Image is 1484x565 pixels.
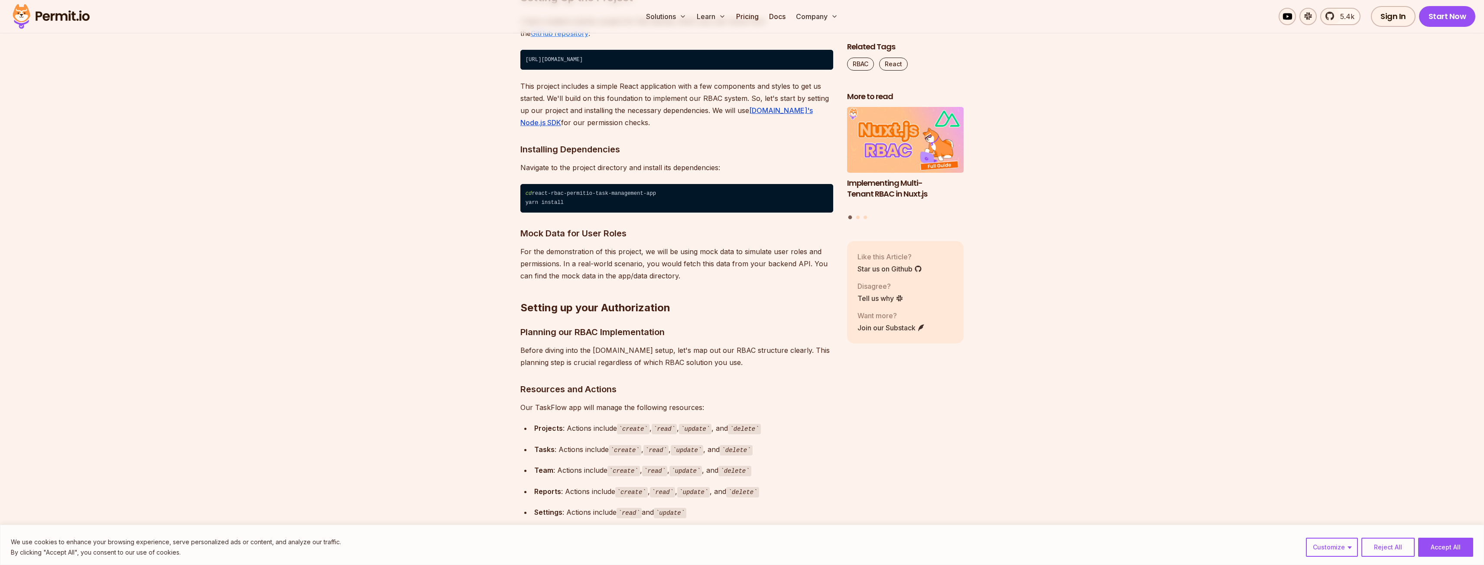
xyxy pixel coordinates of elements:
[677,487,710,497] code: update
[726,487,759,497] code: delete
[1361,538,1415,557] button: Reject All
[847,58,874,71] a: RBAC
[847,107,964,210] a: Implementing Multi-Tenant RBAC in Nuxt.jsImplementing Multi-Tenant RBAC in Nuxt.js
[1371,6,1416,27] a: Sign In
[848,216,852,220] button: Go to slide 1
[733,8,762,25] a: Pricing
[720,445,752,455] code: delete
[792,8,841,25] button: Company
[534,422,833,435] div: : Actions include , , , and
[856,216,860,219] button: Go to slide 2
[857,323,925,333] a: Join our Substack
[857,293,903,303] a: Tell us why
[642,466,667,476] code: read
[534,443,833,456] div: : Actions include , , , and
[847,42,964,52] h2: Related Tags
[857,264,922,274] a: Star us on Github
[879,58,908,71] a: React
[847,107,964,173] img: Implementing Multi-Tenant RBAC in Nuxt.js
[857,252,922,262] p: Like this Article?
[520,382,833,396] h3: Resources and Actions
[9,2,94,31] img: Permit logo
[520,401,833,413] p: Our TaskFlow app will manage the following resources:
[857,310,925,321] p: Want more?
[864,216,867,219] button: Go to slide 3
[1418,538,1473,557] button: Accept All
[643,445,669,455] code: read
[728,424,760,434] code: delete
[520,161,833,174] p: Navigate to the project directory and install its dependencies:
[1419,6,1476,27] a: Start Now
[718,466,751,476] code: delete
[847,178,964,200] h3: Implementing Multi-Tenant RBAC in Nuxt.js
[857,281,903,291] p: Disagree?
[847,107,964,221] div: Posts
[766,8,789,25] a: Docs
[1306,538,1358,557] button: Customize
[531,29,588,38] a: GitHub repository
[520,80,833,129] p: This project includes a simple React application with a few components and styles to get us start...
[617,424,649,434] code: create
[615,487,648,497] code: create
[11,547,341,558] p: By clicking "Accept All", you consent to our use of cookies.
[693,8,729,25] button: Learn
[617,508,642,518] code: read
[679,424,711,434] code: update
[534,424,563,433] strong: Projects
[520,325,833,339] h3: Planning our RBAC Implementation
[669,466,702,476] code: update
[534,485,833,498] div: : Actions include , , , and
[607,466,640,476] code: create
[671,445,703,455] code: update
[520,344,833,368] p: Before diving into the [DOMAIN_NAME] setup, let's map out our RBAC structure clearly. This planni...
[520,106,813,127] a: [DOMAIN_NAME]'s Node.js SDK
[847,91,964,102] h2: More to read
[520,226,833,240] h3: Mock Data for User Roles
[534,464,833,477] div: : Actions include , , , and
[520,245,833,282] p: For the demonstration of this project, we will be using mock data to simulate user roles and perm...
[520,266,833,315] h2: Setting up your Authorization
[534,487,561,496] strong: Reports
[652,424,677,434] code: read
[534,508,562,517] strong: Settings
[526,190,532,197] span: cd
[520,184,833,213] code: react-rbac-permitio-task-management-app yarn install
[609,445,641,455] code: create
[654,508,686,518] code: update
[1335,11,1354,22] span: 5.4k
[520,50,833,70] code: [URL][DOMAIN_NAME]
[650,487,675,497] code: read
[643,8,690,25] button: Solutions
[534,445,555,454] strong: Tasks
[534,506,833,519] div: : Actions include and
[847,107,964,210] li: 1 of 3
[11,537,341,547] p: We use cookies to enhance your browsing experience, serve personalized ads or content, and analyz...
[534,466,553,475] strong: Team
[520,142,833,156] h3: Installing Dependencies
[1320,8,1361,25] a: 5.4k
